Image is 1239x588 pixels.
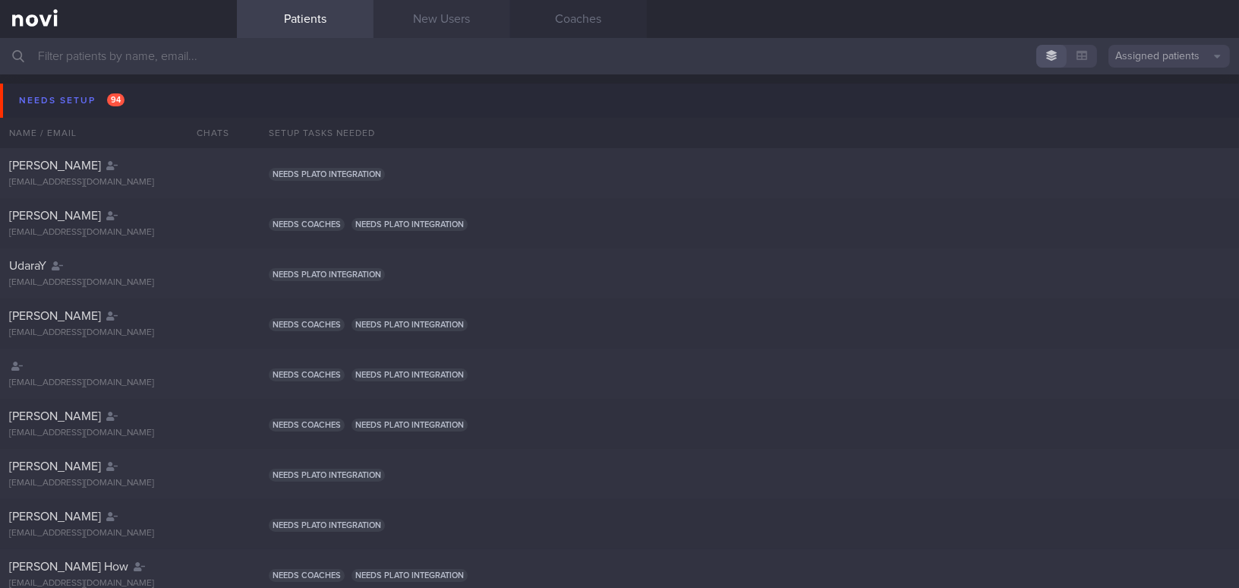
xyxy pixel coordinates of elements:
span: Needs coaches [269,318,345,331]
div: [EMAIL_ADDRESS][DOMAIN_NAME] [9,327,228,339]
div: [EMAIL_ADDRESS][DOMAIN_NAME] [9,478,228,489]
span: Needs plato integration [269,168,385,181]
span: Needs plato integration [269,268,385,281]
span: Needs plato integration [352,569,468,582]
span: Needs plato integration [352,218,468,231]
div: [EMAIL_ADDRESS][DOMAIN_NAME] [9,428,228,439]
span: UdaraY [9,260,46,272]
span: Needs plato integration [352,419,468,432]
span: Needs plato integration [352,318,468,331]
span: Needs plato integration [352,368,468,381]
div: [EMAIL_ADDRESS][DOMAIN_NAME] [9,277,228,289]
span: Needs coaches [269,368,345,381]
span: [PERSON_NAME] How [9,561,128,573]
span: [PERSON_NAME] [9,511,101,523]
div: Needs setup [15,90,128,111]
span: [PERSON_NAME] [9,410,101,422]
button: Assigned patients [1108,45,1230,68]
span: Needs coaches [269,218,345,231]
div: [EMAIL_ADDRESS][DOMAIN_NAME] [9,177,228,188]
div: [EMAIL_ADDRESS][DOMAIN_NAME] [9,528,228,539]
span: Needs coaches [269,419,345,432]
span: Needs plato integration [269,519,385,532]
div: [EMAIL_ADDRESS][DOMAIN_NAME] [9,378,228,389]
span: Needs coaches [269,569,345,582]
span: [PERSON_NAME] [9,160,101,172]
span: Needs plato integration [269,469,385,482]
div: Setup tasks needed [260,118,1239,148]
span: 94 [107,93,125,106]
span: [PERSON_NAME] [9,210,101,222]
div: [EMAIL_ADDRESS][DOMAIN_NAME] [9,227,228,239]
span: [PERSON_NAME] [9,460,101,473]
div: Chats [176,118,237,148]
span: [PERSON_NAME] [9,310,101,322]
